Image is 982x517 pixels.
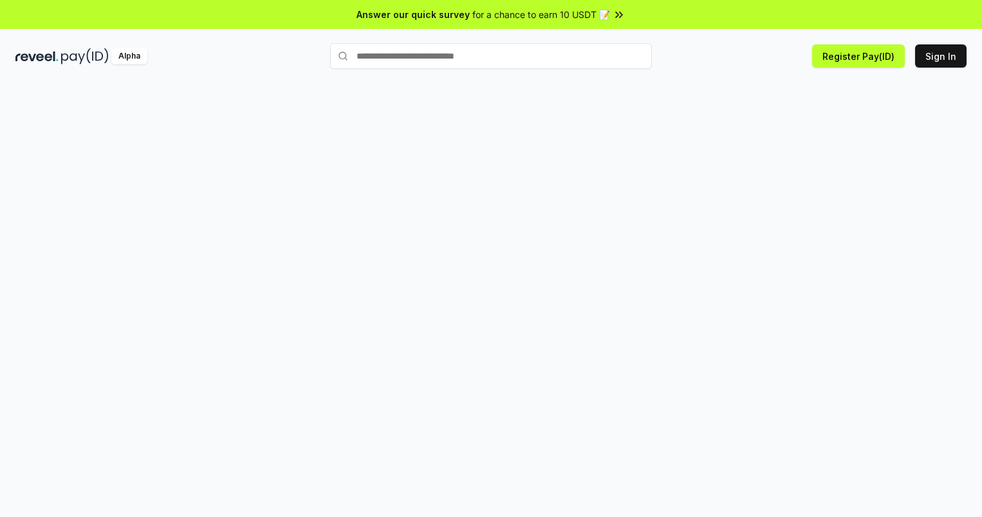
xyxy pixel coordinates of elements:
[357,8,470,21] span: Answer our quick survey
[915,44,967,68] button: Sign In
[61,48,109,64] img: pay_id
[472,8,610,21] span: for a chance to earn 10 USDT 📝
[812,44,905,68] button: Register Pay(ID)
[15,48,59,64] img: reveel_dark
[111,48,147,64] div: Alpha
